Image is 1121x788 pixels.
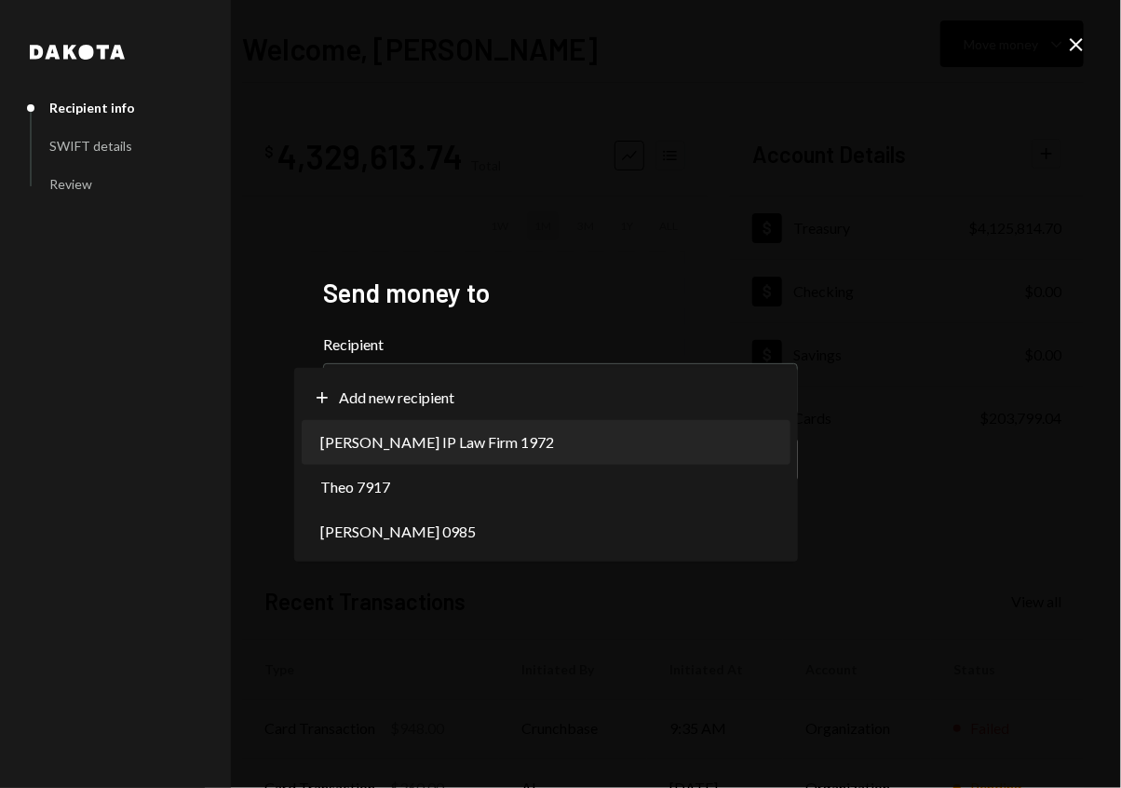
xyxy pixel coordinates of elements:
[49,176,92,192] div: Review
[320,431,554,454] span: [PERSON_NAME] IP Law Firm 1972
[339,387,454,409] span: Add new recipient
[49,138,132,154] div: SWIFT details
[323,363,798,415] button: Recipient
[320,521,476,543] span: [PERSON_NAME] 0985
[323,275,798,311] h2: Send money to
[49,100,135,115] div: Recipient info
[320,476,390,498] span: Theo 7917
[323,333,798,356] label: Recipient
